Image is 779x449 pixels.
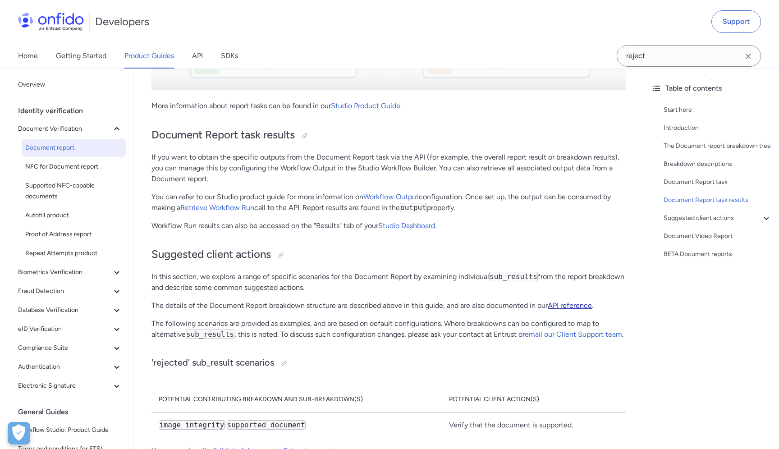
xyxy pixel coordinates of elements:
div: Table of contents [651,83,772,94]
span: Document report [25,142,122,153]
a: Document Video Report [664,231,772,242]
a: Getting Started [56,43,106,69]
span: Authentication [18,362,111,372]
code: sub_results [489,272,538,281]
a: Repeat Attempts product [22,244,126,262]
p: If you want to obtain the specific outputs from the Document Report task via the API (for example... [151,152,626,184]
button: Fraud Detection [14,282,126,300]
p: Workflow Run results can also be accessed on the "Results" tab of your . [151,220,626,231]
p: The details of the Document Report breakdown structure are described above in this guide, and are... [151,300,626,311]
a: Home [18,43,38,69]
a: Breakdown descriptions [664,159,772,170]
span: Supported NFC-capable documents [25,180,122,202]
a: Workflow Studio: Product Guide [14,421,126,439]
a: Introduction [664,123,772,133]
a: Proof of Address report [22,225,126,243]
a: Workflow Output [363,192,419,201]
code: image_integrity [159,420,225,430]
td: Verify that the document is supported. [442,412,626,438]
span: Workflow Studio: Product Guide [18,425,122,435]
th: Potential client action(s) [442,387,626,412]
a: Studio Product Guide [331,101,400,110]
button: Authentication [14,358,126,376]
a: Suggested client actions [664,213,772,224]
code: sub_results [186,330,234,339]
div: Cookie Preferences [8,422,30,444]
a: Document Report task results [664,195,772,206]
a: API reference [548,301,592,310]
a: Studio Dashboard [378,221,435,230]
span: Fraud Detection [18,286,111,297]
h1: Developers [95,14,149,29]
a: Support [711,10,761,33]
a: SDKs [221,43,238,69]
a: BETA Document reports [664,249,772,260]
button: Electronic Signature [14,377,126,395]
a: Document Report task [664,177,772,188]
span: Autofill product [25,210,122,221]
a: Autofill product [22,206,126,224]
h3: 'rejected' sub_result scenarios [151,356,626,371]
a: Start here [664,105,772,115]
button: Biometrics Verification [14,263,126,281]
span: eID Verification [18,324,111,334]
img: Onfido Logo [18,13,84,31]
p: More information about report tasks can be found in our . [151,101,626,111]
th: Potential contributing breakdown and sub-breakdown(s) [151,387,442,412]
button: Open Preferences [8,422,30,444]
a: API [192,43,203,69]
div: Identity verification [18,102,129,120]
code: supported_document [227,420,306,430]
p: The following scenarios are provided as examples, and are based on default configurations. Where ... [151,318,626,340]
a: Supported NFC-capable documents [22,177,126,206]
h2: Document Report task results [151,128,626,143]
button: eID Verification [14,320,126,338]
span: NFC for Document report [25,161,122,172]
button: Database Verification [14,301,126,319]
td: : [151,412,442,438]
button: Document Verification [14,120,126,138]
span: Proof of Address report [25,229,122,240]
a: Retrieve Workflow Run [180,203,254,212]
a: The Document report breakdown tree [664,141,772,151]
span: Overview [18,79,122,90]
a: NFC for Document report [22,158,126,176]
span: Repeat Attempts product [25,248,122,259]
span: Electronic Signature [18,380,111,391]
a: email our Client Support team [525,330,622,339]
svg: Clear search field button [743,51,754,62]
div: General Guides [18,403,129,421]
h2: Suggested client actions [151,247,626,262]
p: In this section, we explore a range of specific scenarios for the Document Report by examining in... [151,271,626,293]
a: Overview [14,76,126,94]
span: Compliance Suite [18,343,111,353]
span: Database Verification [18,305,111,316]
button: Compliance Suite [14,339,126,357]
code: output [400,203,427,212]
p: You can refer to our Studio product guide for more information on configuration. Once set up, the... [151,192,626,213]
span: Biometrics Verification [18,267,111,278]
input: Onfido search input field [617,45,761,67]
a: Document report [22,139,126,157]
a: Product Guides [124,43,174,69]
span: Document Verification [18,124,111,134]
